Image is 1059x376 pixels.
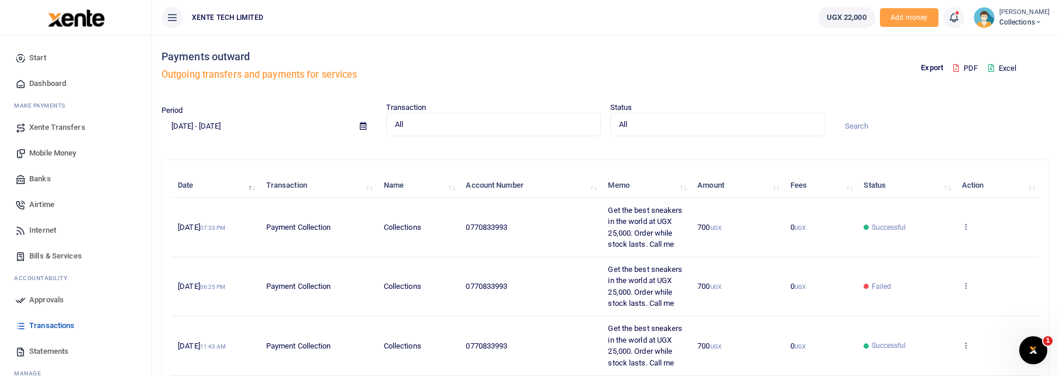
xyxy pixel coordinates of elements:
[200,225,226,231] small: 07:33 PM
[974,7,995,28] img: profile-user
[784,173,857,198] th: Fees: activate to sort column ascending
[29,199,54,211] span: Airtime
[710,284,721,290] small: UGX
[790,341,806,350] span: 0
[795,343,806,350] small: UGX
[955,173,1040,198] th: Action: activate to sort column ascending
[999,8,1050,18] small: [PERSON_NAME]
[795,284,806,290] small: UGX
[384,341,421,350] span: Collections
[178,282,225,291] span: [DATE]
[266,341,331,350] span: Payment Collection
[697,282,721,291] span: 700
[9,96,142,115] li: M
[178,341,226,350] span: [DATE]
[29,52,46,64] span: Start
[710,225,721,231] small: UGX
[23,275,67,281] span: countability
[880,8,938,27] span: Add money
[171,173,260,198] th: Date: activate to sort column descending
[872,222,906,233] span: Successful
[47,13,105,22] a: logo-small logo-large logo-large
[953,58,978,78] button: PDF
[813,7,880,28] li: Wallet ballance
[29,250,82,262] span: Bills & Services
[9,339,142,364] a: Statements
[29,320,74,332] span: Transactions
[697,341,721,350] span: 700
[790,223,806,232] span: 0
[9,115,142,140] a: Xente Transfers
[872,340,906,351] span: Successful
[29,147,76,159] span: Mobile Money
[161,116,350,136] input: select period
[9,269,142,287] li: Ac
[466,341,507,350] span: 0770833993
[466,223,507,232] span: 0770833993
[827,12,867,23] span: UGX 22,000
[29,294,64,306] span: Approvals
[608,206,682,249] span: Get the best sneakers in the world at UGX 25,000. Order while stock lasts. Call me
[384,282,421,291] span: Collections
[29,122,85,133] span: Xente Transfers
[999,17,1050,27] span: Collections
[9,313,142,339] a: Transactions
[880,12,938,21] a: Add money
[978,58,1026,78] button: Excel
[872,281,892,292] span: Failed
[178,223,225,232] span: [DATE]
[1019,336,1047,364] iframe: Intercom live chat
[395,119,584,130] span: All
[710,343,721,350] small: UGX
[921,62,943,74] p: Export
[29,78,66,89] span: Dashboard
[880,8,938,27] li: Toup your wallet
[9,71,142,96] a: Dashboard
[835,116,1050,136] input: Search
[187,12,268,23] span: XENTE TECH LIMITED
[974,7,1050,28] a: profile-user [PERSON_NAME] Collections
[459,173,601,198] th: Account Number: activate to sort column ascending
[857,173,955,198] th: Status: activate to sort column ascending
[619,119,809,130] span: All
[9,243,142,269] a: Bills & Services
[48,9,105,27] img: logo-large
[161,50,601,63] h4: Payments outward
[384,223,421,232] span: Collections
[29,225,56,236] span: Internet
[266,282,331,291] span: Payment Collection
[161,105,183,116] label: Period
[9,45,142,71] a: Start
[377,173,460,198] th: Name: activate to sort column ascending
[9,218,142,243] a: Internet
[601,173,691,198] th: Memo: activate to sort column ascending
[200,284,226,290] small: 06:25 PM
[9,140,142,166] a: Mobile Money
[790,282,806,291] span: 0
[29,173,51,185] span: Banks
[161,69,601,81] h5: Outgoing transfers and payments for services
[266,223,331,232] span: Payment Collection
[9,287,142,313] a: Approvals
[9,166,142,192] a: Banks
[466,282,507,291] span: 0770833993
[697,223,721,232] span: 700
[29,346,68,357] span: Statements
[386,102,427,113] label: Transaction
[9,192,142,218] a: Airtime
[691,173,784,198] th: Amount: activate to sort column ascending
[608,324,682,367] span: Get the best sneakers in the world at UGX 25,000. Order while stock lasts. Call me
[20,102,66,109] span: ake Payments
[260,173,377,198] th: Transaction: activate to sort column ascending
[818,7,875,28] a: UGX 22,000
[200,343,226,350] small: 11:43 AM
[1043,336,1053,346] span: 1
[608,265,682,308] span: Get the best sneakers in the world at UGX 25,000. Order while stock lasts. Call me
[610,102,632,113] label: Status
[795,225,806,231] small: UGX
